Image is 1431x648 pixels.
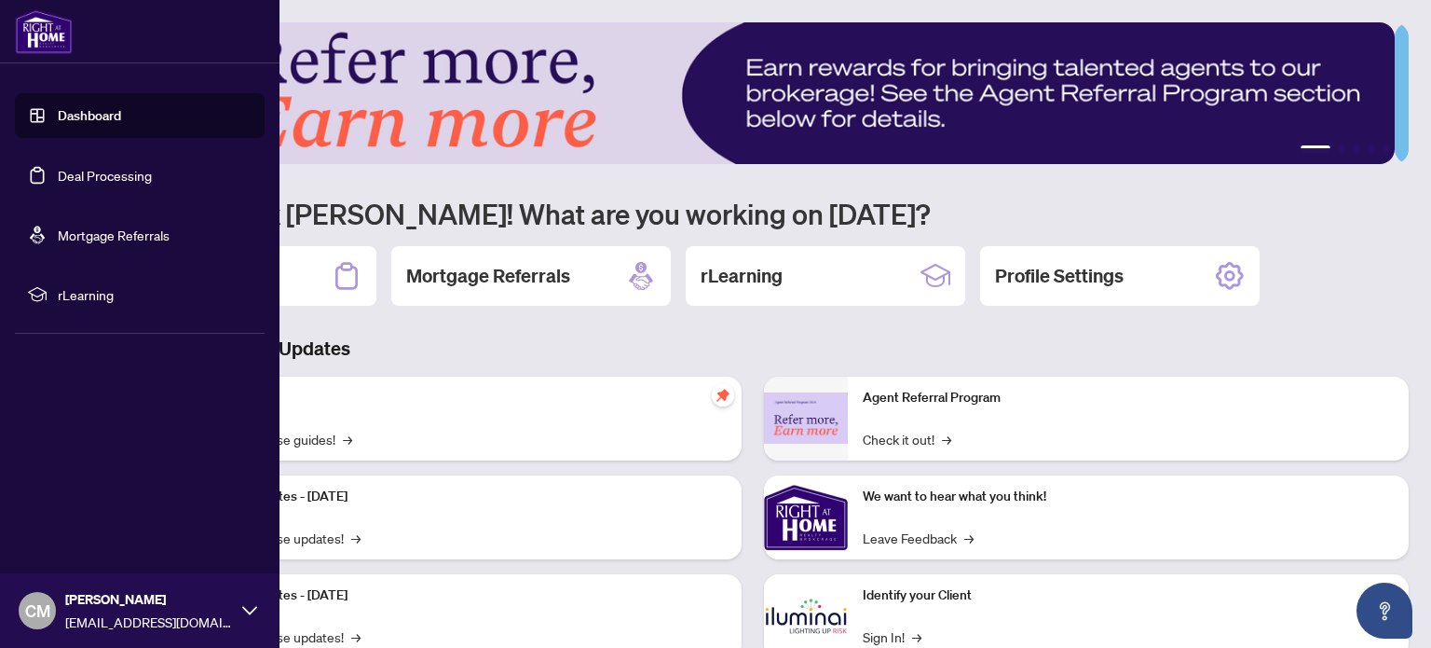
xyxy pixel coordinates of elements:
span: → [343,429,352,449]
h2: Profile Settings [995,263,1124,289]
img: logo [15,9,73,54]
span: [PERSON_NAME] [65,589,233,610]
img: Slide 0 [97,22,1395,164]
button: 4 [1368,145,1375,153]
button: 2 [1338,145,1345,153]
button: 3 [1353,145,1360,153]
span: → [351,627,361,647]
span: [EMAIL_ADDRESS][DOMAIN_NAME] [65,612,233,632]
span: → [942,429,951,449]
h2: Mortgage Referrals [406,263,570,289]
h3: Brokerage & Industry Updates [97,336,1409,362]
a: Dashboard [58,107,121,124]
button: 5 [1383,145,1390,153]
span: → [912,627,921,647]
span: rLearning [58,284,252,305]
span: CM [25,598,50,624]
h1: Welcome back [PERSON_NAME]! What are you working on [DATE]? [97,196,1409,231]
span: pushpin [712,384,734,407]
p: Self-Help [196,388,727,408]
h2: rLearning [701,263,783,289]
img: We want to hear what you think! [764,476,848,559]
a: Leave Feedback→ [863,528,974,548]
p: Platform Updates - [DATE] [196,586,727,606]
p: Identify your Client [863,586,1394,606]
span: → [964,528,974,548]
span: → [351,528,361,548]
a: Mortgage Referrals [58,227,170,243]
p: Agent Referral Program [863,388,1394,408]
a: Check it out!→ [863,429,951,449]
button: Open asap [1356,583,1412,639]
button: 1 [1301,145,1330,153]
p: We want to hear what you think! [863,487,1394,507]
a: Deal Processing [58,167,152,184]
img: Agent Referral Program [764,393,848,444]
p: Platform Updates - [DATE] [196,487,727,507]
a: Sign In!→ [863,627,921,647]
